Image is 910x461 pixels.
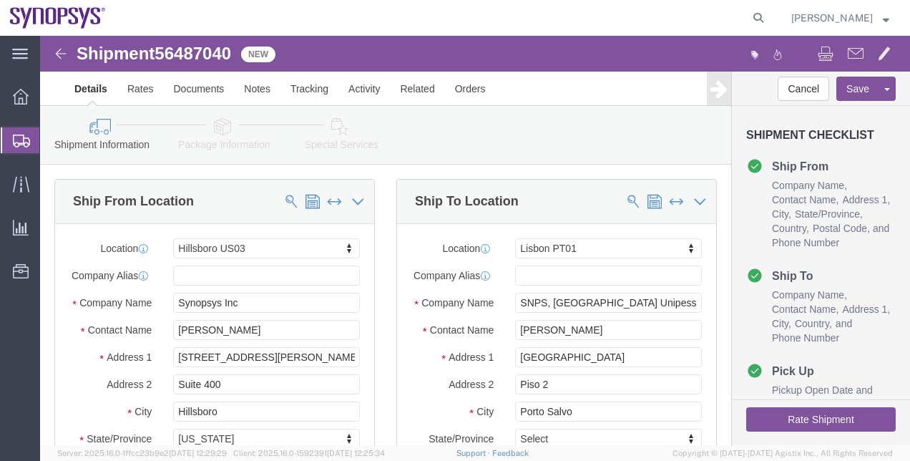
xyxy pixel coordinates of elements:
iframe: FS Legacy Container [40,36,910,446]
span: Copyright © [DATE]-[DATE] Agistix Inc., All Rights Reserved [672,447,893,460]
span: Rachelle Varela [791,10,873,26]
a: Support [456,449,492,457]
span: [DATE] 12:29:29 [169,449,227,457]
span: [DATE] 12:25:34 [327,449,385,457]
span: Client: 2025.16.0-1592391 [233,449,385,457]
a: Feedback [492,449,529,457]
img: logo [10,7,106,29]
span: Server: 2025.16.0-1ffcc23b9e2 [57,449,227,457]
button: [PERSON_NAME] [791,9,890,26]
